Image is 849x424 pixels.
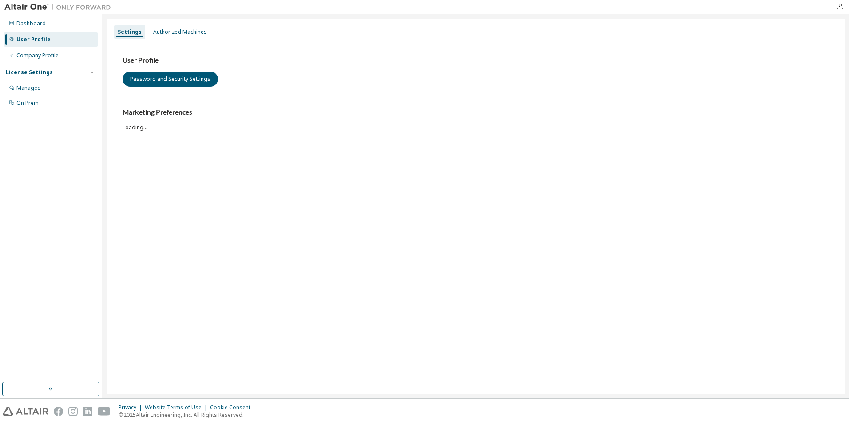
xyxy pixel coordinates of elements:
div: Authorized Machines [153,28,207,36]
p: © 2025 Altair Engineering, Inc. All Rights Reserved. [119,411,256,419]
img: youtube.svg [98,407,111,416]
div: Company Profile [16,52,59,59]
img: linkedin.svg [83,407,92,416]
img: altair_logo.svg [3,407,48,416]
div: Privacy [119,404,145,411]
div: Loading... [123,108,829,131]
div: Website Terms of Use [145,404,210,411]
img: instagram.svg [68,407,78,416]
div: Settings [118,28,142,36]
div: Cookie Consent [210,404,256,411]
h3: User Profile [123,56,829,65]
h3: Marketing Preferences [123,108,829,117]
div: License Settings [6,69,53,76]
div: On Prem [16,100,39,107]
div: Managed [16,84,41,92]
button: Password and Security Settings [123,72,218,87]
img: facebook.svg [54,407,63,416]
div: Dashboard [16,20,46,27]
div: User Profile [16,36,51,43]
img: Altair One [4,3,115,12]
